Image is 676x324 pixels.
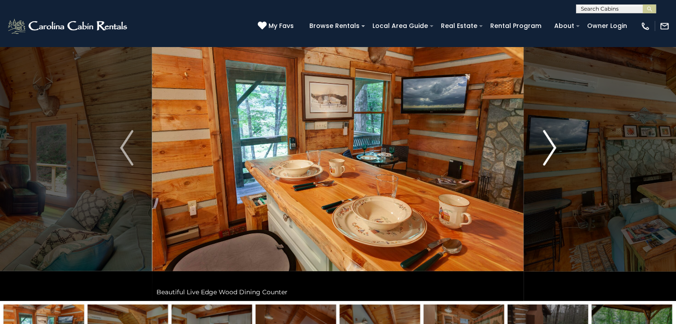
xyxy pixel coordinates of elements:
[436,19,482,33] a: Real Estate
[543,130,556,166] img: arrow
[152,283,524,301] div: Beautiful Live Edge Wood Dining Counter
[486,19,546,33] a: Rental Program
[640,21,650,31] img: phone-regular-white.png
[368,19,432,33] a: Local Area Guide
[305,19,364,33] a: Browse Rentals
[7,17,130,35] img: White-1-2.png
[258,21,296,31] a: My Favs
[660,21,669,31] img: mail-regular-white.png
[583,19,632,33] a: Owner Login
[268,21,294,31] span: My Favs
[550,19,579,33] a: About
[120,130,133,166] img: arrow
